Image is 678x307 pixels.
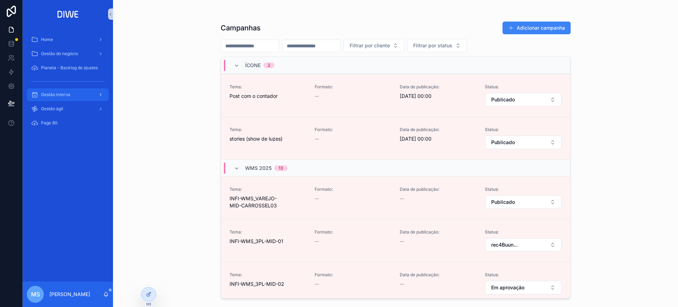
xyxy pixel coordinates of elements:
span: -- [400,281,404,288]
button: Adicionar campanha [502,22,571,34]
span: Status: [485,187,561,192]
div: scrollable content [23,28,113,138]
span: -- [315,281,319,288]
div: 13 [279,165,283,171]
span: Data de publicação: [400,229,476,235]
p: [PERSON_NAME] [49,291,90,298]
span: Status: [485,229,561,235]
span: Data de publicação: [400,127,476,132]
span: WMS 2025 [245,165,272,172]
span: Status: [485,127,561,132]
span: [DATE] 00:00 [400,135,476,142]
button: Select Button [344,39,404,52]
span: Tema: [230,229,306,235]
span: Gestão ágil [41,106,63,112]
span: Tema: [230,272,306,278]
span: rec4Buun... [491,241,518,248]
span: INFI-WMS_3PL-MID-02 [230,281,306,288]
span: -- [315,195,319,202]
span: Formato: [315,127,391,132]
a: Planeta - Backlog de ajustes [27,61,109,74]
span: MS [31,290,40,299]
span: INFI-WMS_VAREJO-MID-CARROSSEL03 [230,195,306,209]
span: -- [400,195,404,202]
span: Data de publicação: [400,187,476,192]
span: Page 80 [41,120,58,126]
span: Publicado [491,96,515,103]
span: Data de publicação: [400,272,476,278]
span: Tema: [230,127,306,132]
div: 2 [268,63,270,68]
button: Select Button [485,238,561,252]
h1: Campanhas [221,23,261,33]
span: Home [41,37,53,42]
span: -- [400,238,404,245]
span: Tema: [230,84,306,90]
span: Gestão interna [41,92,70,98]
a: Tema:INFI-WMS_VAREJO-MID-CARROSSEL03Formato:--Data de publicação:--Status:Select Button [221,176,570,219]
span: Planeta - Backlog de ajustes [41,65,98,71]
span: Publicado [491,139,515,146]
img: App logo [55,8,81,20]
span: Post com o contador [230,93,306,100]
span: Filtrar por status [413,42,452,49]
button: Select Button [485,93,561,106]
span: Formato: [315,187,391,192]
span: Em aprovação [491,284,524,291]
a: Page 80 [27,117,109,129]
span: -- [315,238,319,245]
span: Status: [485,272,561,278]
a: Tema:Post com o contadorFormato:--Data de publicação:[DATE] 00:00Status:Select Button [221,74,570,117]
button: Select Button [485,136,561,149]
a: Gestão do negócio [27,47,109,60]
a: Gestão ágil [27,102,109,115]
span: -- [315,93,319,100]
span: INFI-WMS_3PL-MID-01 [230,238,306,245]
span: Gestão do negócio [41,51,78,57]
button: Select Button [485,281,561,294]
span: stories (show de luzes) [230,135,306,142]
span: Status: [485,84,561,90]
button: Select Button [485,195,561,209]
a: Tema:stories (show de luzes)Formato:--Data de publicação:[DATE] 00:00Status:Select Button [221,117,570,159]
span: Ícone [245,62,261,69]
a: Tema:INFI-WMS_3PL-MID-01Formato:--Data de publicação:--Status:Select Button [221,219,570,262]
span: Formato: [315,272,391,278]
span: Data de publicação: [400,84,476,90]
span: [DATE] 00:00 [400,93,476,100]
a: Home [27,33,109,46]
span: -- [315,135,319,142]
span: Filtrar por cliente [350,42,390,49]
span: Formato: [315,229,391,235]
span: Publicado [491,199,515,206]
a: Gestão interna [27,88,109,101]
button: Select Button [407,39,467,52]
span: Formato: [315,84,391,90]
span: Tema: [230,187,306,192]
a: Tema:INFI-WMS_3PL-MID-02Formato:--Data de publicação:--Status:Select Button [221,262,570,305]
